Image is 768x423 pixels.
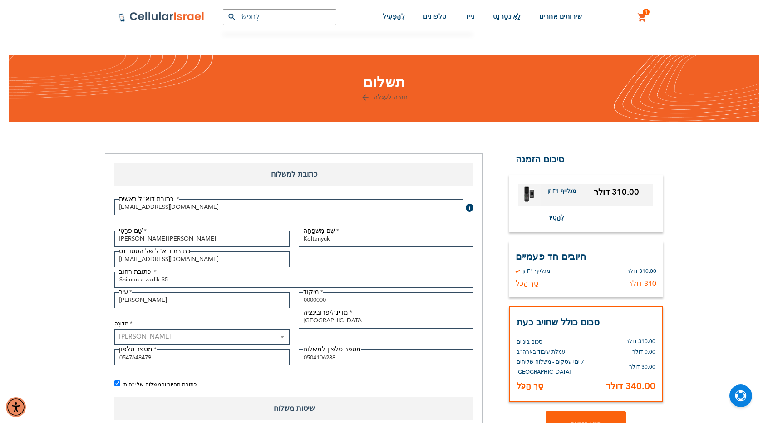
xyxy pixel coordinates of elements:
font: 310 דולר [628,279,656,289]
font: לַאִינטֶרנֶט [493,12,521,21]
font: תשלום [363,73,405,92]
font: כתובת למשלוח [271,169,317,179]
a: חזרה לעגלה [361,93,408,102]
font: מגלייף F1 זן [522,267,550,275]
font: מגלייף F1 זן [547,187,576,195]
font: שיטות משלוח [274,403,315,413]
font: שירותים אחרים [539,12,582,21]
font: 310.00 דולר [626,338,655,345]
font: 30.00 דולר [629,363,655,370]
font: חזרה לעגלה [374,93,408,102]
font: 310.00 דולר [627,267,656,275]
font: נייד [465,12,475,21]
img: לוגו סלולר ישראל [118,11,205,22]
font: סיכום הזמנה [516,153,564,166]
font: חיובים חד פעמיים [516,251,586,263]
a: מגלייף F1 זן [547,187,583,202]
font: לְהַסִיר [547,213,564,222]
font: 1 [645,9,648,16]
font: עמלת עיבוד בארה"ב [517,348,566,355]
font: 0.00 דולר [632,348,655,355]
font: סַך הַכֹּל [516,279,538,289]
font: טלפונים [423,12,447,21]
font: 7 ימי עסקים - משלוח שליחים [GEOGRAPHIC_DATA] [517,358,584,375]
font: לְהַפְעִיל [383,12,405,21]
font: 310.00 דולר [594,187,639,198]
div: תפריט נגישות [6,397,26,417]
font: סכום כולל שחויב כעת [517,316,600,329]
font: 340.00 דולר [606,380,655,392]
input: לְחַפֵּשׂ [223,9,336,25]
font: סכום ביניים [517,338,542,345]
font: סַך הַכֹּל [517,380,543,392]
font: כתובת החיוב והמשלוח שלי זהות [123,381,197,388]
a: 1 [637,12,647,23]
img: מגלייף F1 זן [522,186,537,202]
